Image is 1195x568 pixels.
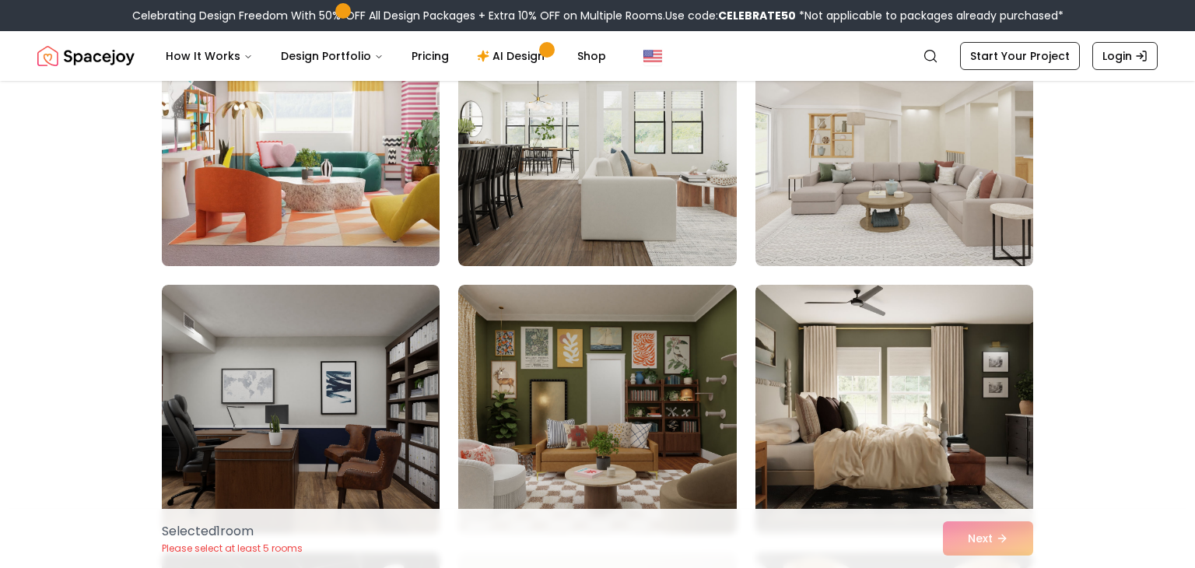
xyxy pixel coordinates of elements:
div: Celebrating Design Freedom With 50% OFF All Design Packages + Extra 10% OFF on Multiple Rooms. [132,8,1064,23]
nav: Global [37,31,1158,81]
a: Pricing [399,40,461,72]
nav: Main [153,40,619,72]
img: Room room-15 [755,17,1033,266]
a: Shop [565,40,619,72]
p: Selected 1 room [162,522,303,541]
img: Room room-16 [162,285,440,534]
img: Room room-14 [458,17,736,266]
img: United States [643,47,662,65]
img: Room room-18 [755,285,1033,534]
button: Design Portfolio [268,40,396,72]
img: Room room-17 [458,285,736,534]
a: Start Your Project [960,42,1080,70]
p: Please select at least 5 rooms [162,542,303,555]
a: AI Design [464,40,562,72]
img: Spacejoy Logo [37,40,135,72]
span: *Not applicable to packages already purchased* [796,8,1064,23]
b: CELEBRATE50 [718,8,796,23]
a: Spacejoy [37,40,135,72]
span: Use code: [665,8,796,23]
button: How It Works [153,40,265,72]
img: Room room-13 [155,11,447,272]
a: Login [1092,42,1158,70]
